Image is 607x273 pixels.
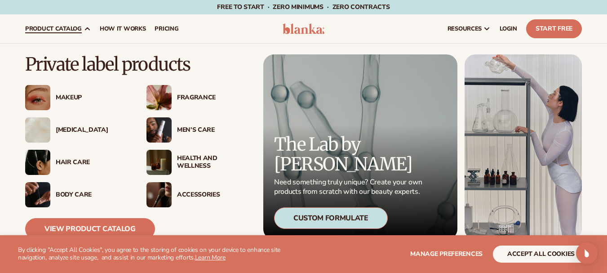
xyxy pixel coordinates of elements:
span: product catalog [25,25,82,32]
div: Fragrance [177,94,250,102]
span: resources [447,25,482,32]
a: Learn More [195,253,226,262]
div: [MEDICAL_DATA] [56,126,128,134]
a: Female with makeup brush. Accessories [146,182,250,207]
div: Hair Care [56,159,128,166]
img: logo [283,23,325,34]
div: Body Care [56,191,128,199]
div: Custom Formulate [274,207,388,229]
a: Cream moisturizer swatch. [MEDICAL_DATA] [25,117,128,143]
button: accept all cookies [493,246,589,263]
span: Manage preferences [410,250,483,258]
span: Free to start · ZERO minimums · ZERO contracts [217,3,390,11]
a: Female hair pulled back with clips. Hair Care [25,150,128,175]
img: Candles and incense on table. [146,150,172,175]
p: By clicking "Accept All Cookies", you agree to the storing of cookies on your device to enhance s... [18,246,300,262]
a: Candles and incense on table. Health And Wellness [146,150,250,175]
a: Female with glitter eye makeup. Makeup [25,85,128,110]
a: Start Free [526,19,582,38]
a: product catalog [21,14,95,43]
a: View Product Catalog [25,218,155,240]
div: Men’s Care [177,126,250,134]
img: Male holding moisturizer bottle. [146,117,172,143]
a: Male holding moisturizer bottle. Men’s Care [146,117,250,143]
a: LOGIN [495,14,522,43]
div: Accessories [177,191,250,199]
img: Cream moisturizer swatch. [25,117,50,143]
img: Male hand applying moisturizer. [25,182,50,207]
img: Female hair pulled back with clips. [25,150,50,175]
img: Female with makeup brush. [146,182,172,207]
a: Microscopic product formula. The Lab by [PERSON_NAME] Need something truly unique? Create your ow... [263,54,457,240]
img: Female with glitter eye makeup. [25,85,50,110]
div: Health And Wellness [177,155,250,170]
a: Male hand applying moisturizer. Body Care [25,182,128,207]
button: Manage preferences [410,246,483,263]
span: pricing [155,25,178,32]
a: pricing [150,14,183,43]
img: Pink blooming flower. [146,85,172,110]
span: How It Works [100,25,146,32]
img: Female in lab with equipment. [465,54,582,240]
span: LOGIN [500,25,517,32]
a: How It Works [95,14,151,43]
p: Need something truly unique? Create your own products from scratch with our beauty experts. [274,178,425,197]
a: resources [443,14,495,43]
div: Open Intercom Messenger [576,242,598,264]
p: Private label products [25,54,250,74]
a: Pink blooming flower. Fragrance [146,85,250,110]
div: Makeup [56,94,128,102]
p: The Lab by [PERSON_NAME] [274,134,425,174]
